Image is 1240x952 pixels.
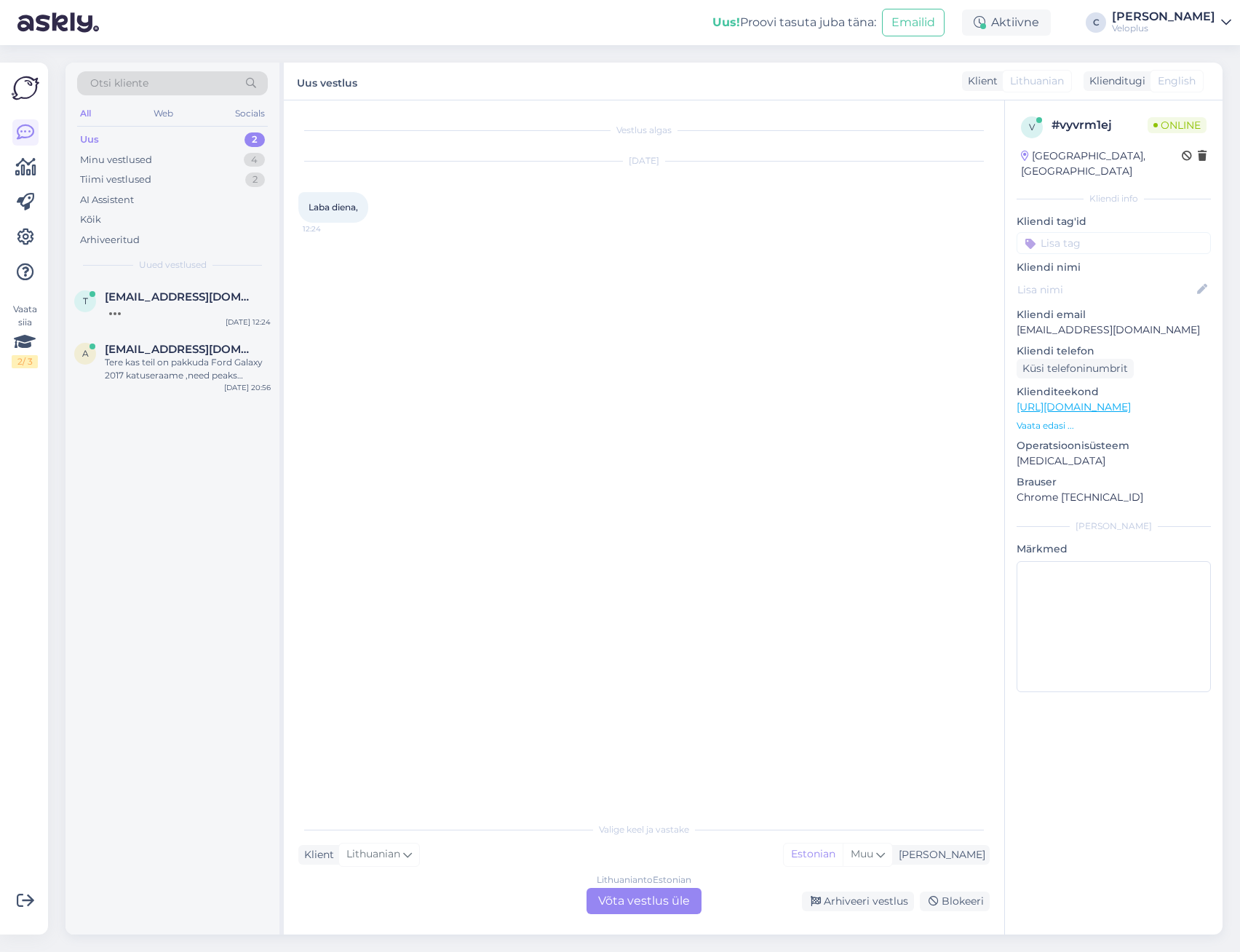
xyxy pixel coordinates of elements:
div: [PERSON_NAME] [1017,520,1211,533]
div: Tiimi vestlused [80,172,151,187]
div: Minu vestlused [80,153,152,167]
p: Chrome [TECHNICAL_ID] [1017,490,1211,505]
div: C [1086,12,1106,33]
div: 2 / 3 [12,355,38,368]
div: Proovi tasuta juba täna: [712,14,876,31]
div: Arhiveeritud [80,233,140,247]
span: 12:24 [303,223,357,234]
p: Brauser [1017,475,1211,490]
b: Uus! [712,15,740,29]
div: [DATE] 20:56 [224,382,271,393]
div: 4 [244,153,265,167]
span: t [83,295,88,306]
span: Online [1148,117,1207,133]
div: [GEOGRAPHIC_DATA], [GEOGRAPHIC_DATA] [1021,148,1182,179]
div: Lithuanian to Estonian [597,873,691,886]
div: Aktiivne [962,9,1051,36]
span: Otsi kliente [90,76,148,91]
div: Kliendi info [1017,192,1211,205]
p: [EMAIL_ADDRESS][DOMAIN_NAME] [1017,322,1211,338]
div: Valige keel ja vastake [298,823,990,836]
div: [DATE] [298,154,990,167]
div: Kõik [80,213,101,227]
input: Lisa tag [1017,232,1211,254]
div: Web [151,104,176,123]
div: Socials [232,104,268,123]
div: Küsi telefoninumbrit [1017,359,1134,378]
span: a [82,348,89,359]
a: [PERSON_NAME]Veloplus [1112,11,1231,34]
div: Klienditugi [1084,74,1145,89]
div: Vestlus algas [298,124,990,137]
div: # vyvrm1ej [1052,116,1148,134]
a: [URL][DOMAIN_NAME] [1017,400,1131,413]
div: Uus [80,132,99,147]
div: Arhiveeri vestlus [802,892,914,911]
span: Muu [851,847,873,860]
p: Vaata edasi ... [1017,419,1211,432]
img: Askly Logo [12,74,39,102]
div: Klient [962,74,998,89]
input: Lisa nimi [1017,282,1194,298]
div: 2 [245,132,265,147]
div: Võta vestlus üle [587,888,702,914]
span: v [1029,122,1035,132]
div: Blokeeri [920,892,990,911]
span: Uued vestlused [139,258,207,271]
span: agris.kuuba.002@mail.ee [105,343,256,356]
span: tomasas9@gmail.cm [105,290,256,304]
button: Emailid [882,9,945,36]
span: Laba diena, [309,202,358,213]
div: [PERSON_NAME] [893,847,985,862]
div: Veloplus [1112,23,1215,34]
span: Lithuanian [346,846,400,862]
p: Kliendi tag'id [1017,214,1211,229]
div: AI Assistent [80,193,134,207]
p: Märkmed [1017,542,1211,557]
p: [MEDICAL_DATA] [1017,453,1211,469]
span: Lithuanian [1010,74,1064,89]
div: [DATE] 12:24 [226,317,271,328]
div: [PERSON_NAME] [1112,11,1215,23]
div: All [77,104,94,123]
p: Kliendi telefon [1017,344,1211,359]
div: Vaata siia [12,303,38,368]
div: Tere kas teil on pakkuda Ford Galaxy 2017 katuseraame ,need peaks kinnitama siinidele [105,356,271,382]
p: Kliendi email [1017,307,1211,322]
span: English [1158,74,1196,89]
label: Uus vestlus [297,71,357,91]
div: 2 [245,172,265,187]
p: Operatsioonisüsteem [1017,438,1211,453]
p: Klienditeekond [1017,384,1211,400]
div: Klient [298,847,334,862]
div: Estonian [784,844,843,865]
p: Kliendi nimi [1017,260,1211,275]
